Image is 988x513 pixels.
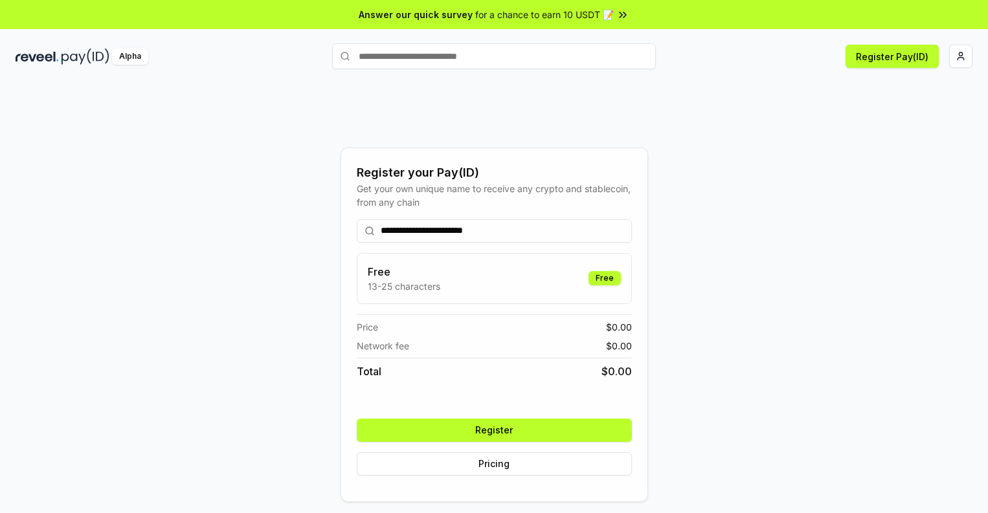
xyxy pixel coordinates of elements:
[606,339,632,353] span: $ 0.00
[357,164,632,182] div: Register your Pay(ID)
[357,182,632,209] div: Get your own unique name to receive any crypto and stablecoin, from any chain
[357,452,632,475] button: Pricing
[606,320,632,334] span: $ 0.00
[16,49,59,65] img: reveel_dark
[368,264,440,279] h3: Free
[62,49,109,65] img: pay_id
[846,45,939,68] button: Register Pay(ID)
[357,339,409,353] span: Network fee
[359,8,473,21] span: Answer our quick survey
[357,320,378,334] span: Price
[357,364,381,379] span: Total
[112,49,148,65] div: Alpha
[368,279,440,293] p: 13-25 characters
[589,271,621,285] div: Free
[357,419,632,442] button: Register
[475,8,614,21] span: for a chance to earn 10 USDT 📝
[601,364,632,379] span: $ 0.00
